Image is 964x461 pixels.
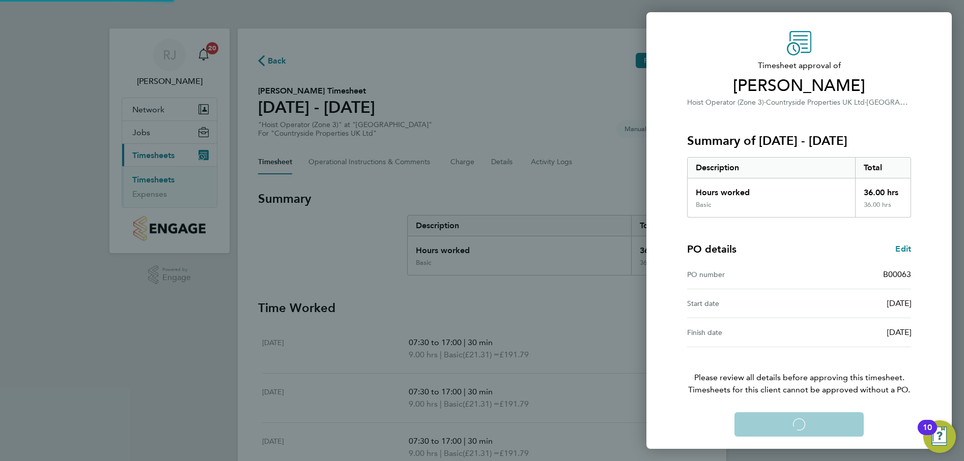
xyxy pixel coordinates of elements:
[687,326,799,339] div: Finish date
[687,297,799,310] div: Start date
[895,243,911,255] a: Edit
[895,244,911,254] span: Edit
[764,98,766,107] span: ·
[687,242,736,256] h4: PO details
[766,98,865,107] span: Countryside Properties UK Ltd
[675,384,923,396] span: Timesheets for this client cannot be approved without a PO.
[688,158,855,178] div: Description
[696,201,711,209] div: Basic
[923,427,932,441] div: 10
[867,97,940,107] span: [GEOGRAPHIC_DATA]
[855,158,911,178] div: Total
[799,297,911,310] div: [DATE]
[799,326,911,339] div: [DATE]
[687,157,911,218] div: Summary of 18 - 24 Aug 2025
[688,178,855,201] div: Hours worked
[923,420,956,453] button: Open Resource Center, 10 new notifications
[855,201,911,217] div: 36.00 hrs
[675,347,923,396] p: Please review all details before approving this timesheet.
[687,133,911,149] h3: Summary of [DATE] - [DATE]
[687,268,799,281] div: PO number
[883,269,911,279] span: B00063
[687,98,764,107] span: Hoist Operator (Zone 3)
[687,76,911,96] span: [PERSON_NAME]
[855,178,911,201] div: 36.00 hrs
[687,59,911,72] span: Timesheet approval of
[865,98,867,107] span: ·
